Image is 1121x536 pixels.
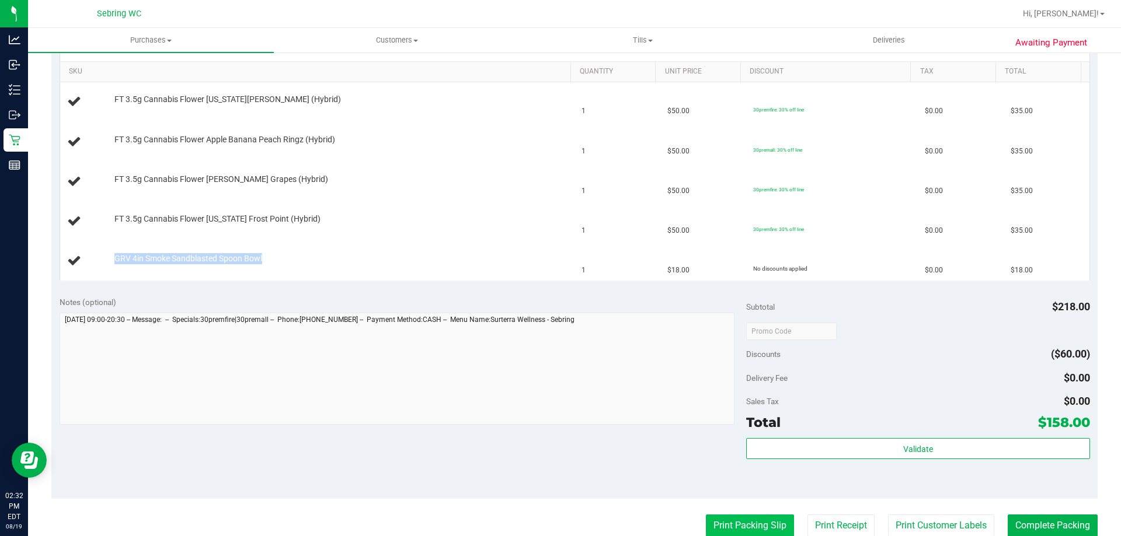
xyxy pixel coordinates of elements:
inline-svg: Analytics [9,34,20,45]
span: Purchases [28,35,274,45]
span: 1 [582,146,586,157]
span: 30premfire: 30% off line [753,107,804,113]
span: ($60.00) [1051,348,1090,360]
span: $0.00 [925,225,943,236]
span: $218.00 [1052,300,1090,313]
input: Promo Code [746,323,837,340]
span: FT 3.5g Cannabis Flower [US_STATE] Frost Point (Hybrid) [114,213,321,225]
span: Total [746,414,781,430]
a: Tills [520,28,765,52]
span: GRV 4in Smoke Sandblasted Spoon Bowl [114,253,262,264]
span: $35.00 [1011,185,1033,197]
span: 30premfire: 30% off line [753,226,804,232]
span: FT 3.5g Cannabis Flower [US_STATE][PERSON_NAME] (Hybrid) [114,94,341,105]
span: Awaiting Payment [1015,36,1087,50]
span: Tills [520,35,765,45]
inline-svg: Retail [9,134,20,146]
span: $35.00 [1011,225,1033,236]
span: $50.00 [667,185,690,197]
a: Tax [920,67,991,76]
span: $0.00 [925,185,943,197]
span: $18.00 [667,265,690,276]
span: $0.00 [925,106,943,117]
span: 1 [582,185,586,197]
span: $35.00 [1011,146,1033,157]
span: $0.00 [925,265,943,276]
p: 08/19 [5,522,23,531]
span: Notes (optional) [60,297,116,307]
inline-svg: Inventory [9,84,20,96]
span: No discounts applied [753,265,807,272]
span: Discounts [746,344,781,365]
button: Validate [746,438,1089,459]
span: 30premall: 30% off line [753,147,802,153]
span: FT 3.5g Cannabis Flower [PERSON_NAME] Grapes (Hybrid) [114,174,328,185]
p: 02:32 PM EDT [5,491,23,522]
span: $50.00 [667,146,690,157]
a: Discount [750,67,906,76]
inline-svg: Inbound [9,59,20,71]
span: $18.00 [1011,265,1033,276]
span: Hi, [PERSON_NAME]! [1023,9,1099,18]
span: Customers [274,35,519,45]
span: 1 [582,106,586,117]
span: $0.00 [925,146,943,157]
a: Unit Price [665,67,736,76]
span: FT 3.5g Cannabis Flower Apple Banana Peach Ringz (Hybrid) [114,134,335,145]
span: $35.00 [1011,106,1033,117]
span: Deliveries [857,35,921,45]
a: Deliveries [766,28,1012,52]
span: $50.00 [667,106,690,117]
a: Purchases [28,28,274,52]
inline-svg: Reports [9,159,20,171]
inline-svg: Outbound [9,109,20,121]
iframe: Resource center [12,443,47,478]
span: 30premfire: 30% off line [753,187,804,192]
span: 1 [582,225,586,236]
span: Delivery Fee [746,373,788,383]
a: Total [1005,67,1076,76]
a: Customers [274,28,520,52]
a: SKU [69,67,566,76]
span: $158.00 [1038,414,1090,430]
span: Subtotal [746,302,775,311]
span: Sales Tax [746,397,779,406]
span: $0.00 [1064,372,1090,384]
span: Validate [903,444,933,454]
a: Quantity [580,67,651,76]
span: 1 [582,265,586,276]
span: $50.00 [667,225,690,236]
span: $0.00 [1064,395,1090,407]
span: Sebring WC [97,9,141,19]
